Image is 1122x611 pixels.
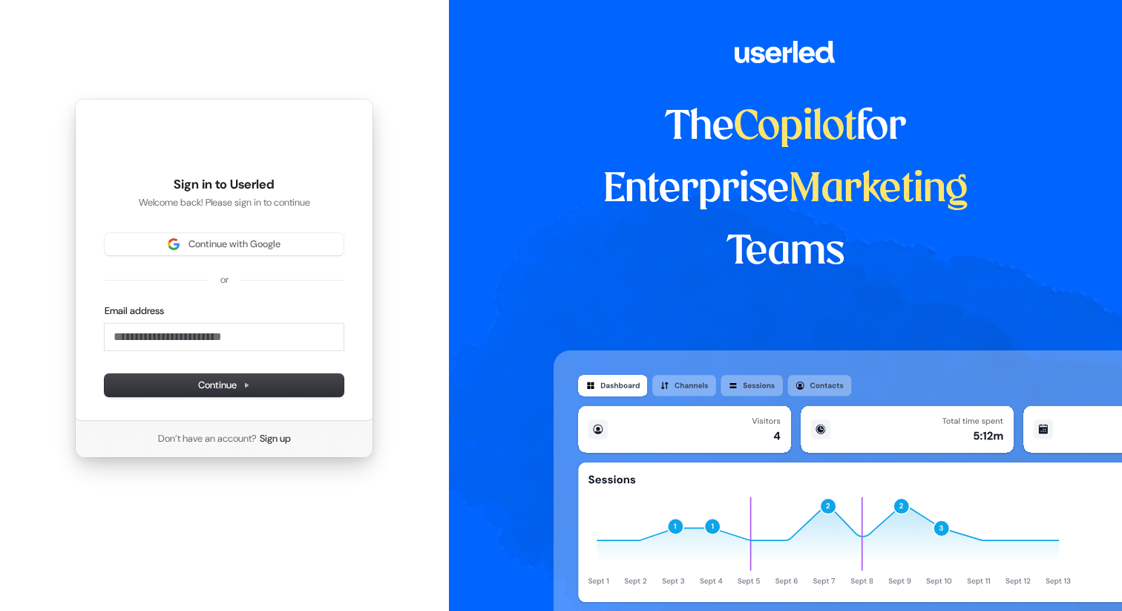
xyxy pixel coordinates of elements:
p: or [220,273,229,287]
span: Copilot [734,108,856,147]
h1: Sign in to Userled [105,176,344,194]
label: Email address [105,304,164,318]
span: Don’t have an account? [158,432,257,445]
span: Marketing [789,171,968,209]
img: Sign in with Google [168,238,180,250]
h1: The for Enterprise Teams [554,97,1017,284]
p: Welcome back! Please sign in to continue [105,196,344,209]
button: Sign in with GoogleContinue with Google [105,233,344,255]
span: Continue [198,379,250,392]
span: Continue with Google [188,238,280,251]
button: Continue [105,374,344,396]
a: Sign up [260,432,291,445]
